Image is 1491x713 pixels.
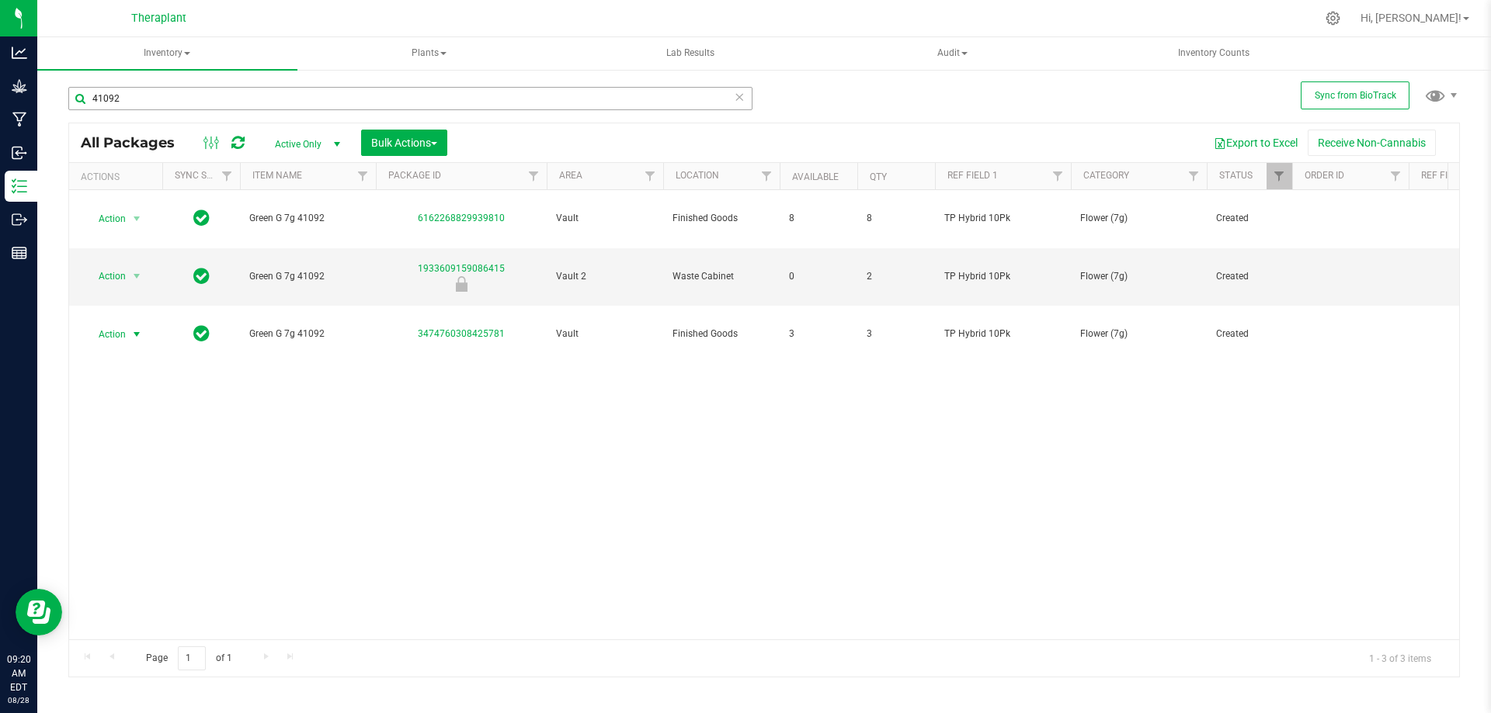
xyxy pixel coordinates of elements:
span: TP Hybrid 10Pk [944,269,1062,284]
inline-svg: Outbound [12,212,27,227]
span: 0 [789,269,848,284]
span: Vault [556,211,654,226]
span: Page of 1 [133,646,245,670]
a: Ref Field 2 [1421,170,1472,181]
button: Sync from BioTrack [1301,81,1409,109]
a: Filter [214,163,240,189]
a: Status [1219,170,1253,181]
span: Plants [300,38,558,69]
span: TP Hybrid 10Pk [944,211,1062,226]
inline-svg: Grow [12,78,27,94]
a: Area [559,170,582,181]
span: Vault 2 [556,269,654,284]
a: Inventory [37,37,297,70]
a: 6162268829939810 [418,213,505,223]
span: Created [1216,269,1283,284]
span: 8 [789,211,848,226]
span: Action [85,265,127,287]
inline-svg: Reports [12,245,27,261]
span: 3 [789,327,848,341]
a: Item Name [252,170,302,181]
a: Sync Status [175,170,235,181]
a: Filter [638,163,663,189]
span: Sync from BioTrack [1315,90,1396,101]
span: Hi, [PERSON_NAME]! [1361,12,1461,24]
button: Receive Non-Cannabis [1308,130,1436,156]
a: Filter [350,163,376,189]
button: Bulk Actions [361,130,447,156]
span: Bulk Actions [371,137,437,149]
span: Action [85,208,127,230]
a: Package ID [388,170,441,181]
inline-svg: Manufacturing [12,112,27,127]
inline-svg: Analytics [12,45,27,61]
input: 1 [178,646,206,670]
a: Plants [299,37,559,70]
button: Export to Excel [1204,130,1308,156]
span: select [127,324,147,345]
a: Lab Results [561,37,821,70]
a: Available [792,171,839,182]
span: In Sync [193,265,210,287]
span: Green G 7g 41092 [249,327,367,341]
input: Search Package ID, Item Name, SKU, Lot or Part Number... [68,87,752,110]
inline-svg: Inbound [12,145,27,161]
p: 08/28 [7,694,30,706]
span: Waste Cabinet [673,269,770,284]
div: Manage settings [1323,11,1343,26]
a: 3474760308425781 [418,328,505,339]
div: Actions [81,171,156,182]
span: 1 - 3 of 3 items [1357,646,1444,670]
span: Green G 7g 41092 [249,269,367,284]
span: Lab Results [645,47,735,60]
span: Theraplant [131,12,186,25]
span: Vault [556,327,654,341]
span: Finished Goods [673,327,770,341]
span: Inventory Counts [1157,47,1270,60]
a: Audit [822,37,1083,70]
span: In Sync [193,207,210,229]
span: Clear [734,87,745,107]
span: Action [85,324,127,345]
span: Finished Goods [673,211,770,226]
a: Filter [521,163,547,189]
iframe: Resource center [16,589,62,635]
inline-svg: Inventory [12,178,27,194]
span: select [127,208,147,230]
a: Ref Field 1 [947,170,998,181]
a: Filter [1267,163,1292,189]
p: 09:20 AM EDT [7,652,30,694]
span: 2 [867,269,926,284]
span: 3 [867,327,926,341]
span: Audit [823,38,1082,69]
span: Flower (7g) [1080,269,1197,284]
a: Order Id [1305,170,1344,181]
span: 8 [867,211,926,226]
span: Created [1216,211,1283,226]
a: 1933609159086415 [418,263,505,274]
span: Created [1216,327,1283,341]
a: Qty [870,171,887,182]
span: Green G 7g 41092 [249,211,367,226]
span: All Packages [81,134,190,151]
a: Location [676,170,719,181]
span: select [127,265,147,287]
a: Category [1083,170,1129,181]
a: Inventory Counts [1084,37,1344,70]
span: Flower (7g) [1080,327,1197,341]
a: Filter [754,163,780,189]
span: TP Hybrid 10Pk [944,327,1062,341]
a: Filter [1181,163,1207,189]
div: Newly Received [374,276,549,292]
a: Filter [1045,163,1071,189]
a: Filter [1383,163,1409,189]
span: In Sync [193,323,210,344]
span: Flower (7g) [1080,211,1197,226]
